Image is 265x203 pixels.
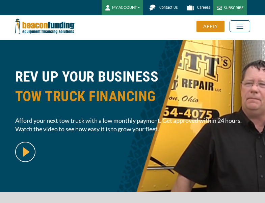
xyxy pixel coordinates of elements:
button: Toggle navigation [230,20,250,32]
h1: REV UP YOUR BUSINESS [15,67,250,111]
span: TOW TRUCK FINANCING [15,87,250,106]
img: Beacon Funding Careers [184,2,196,14]
span: Afford your next tow truck with a low monthly payment. Get approved within 24 hours. Watch the vi... [15,116,250,133]
a: Careers [181,2,213,14]
a: APPLY [196,21,230,32]
span: Contact Us [159,5,178,10]
a: Contact Us [143,2,181,14]
span: Careers [197,5,210,10]
img: video modal pop-up play button [15,142,35,162]
img: Beacon Funding chat [147,2,158,14]
img: Beacon Funding Corporation logo [15,15,75,37]
div: APPLY [196,21,224,32]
